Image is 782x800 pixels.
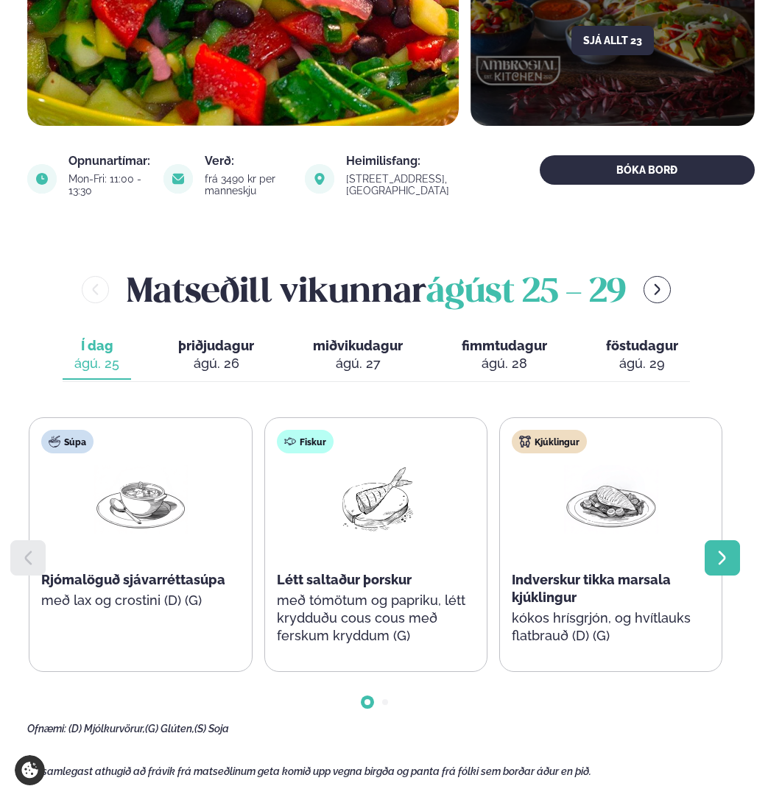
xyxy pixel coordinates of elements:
[346,173,496,197] div: [STREET_ADDRESS], [GEOGRAPHIC_DATA]
[606,338,678,353] span: föstudagur
[512,430,587,453] div: Kjúklingur
[166,331,266,380] button: þriðjudagur ágú. 26
[27,765,591,777] span: Vinsamlegast athugið að frávik frá matseðlinum geta komið upp vegna birgða og panta frá fólki sem...
[540,155,755,185] button: BÓKA BORÐ
[571,26,654,55] button: Sjá allt 23
[127,266,626,314] h2: Matseðill vikunnar
[313,338,403,353] span: miðvikudagur
[74,355,119,372] div: ágú. 25
[163,164,193,194] img: image alt
[644,276,671,303] button: menu-btn-right
[205,155,292,167] div: Verð:
[328,465,423,534] img: Fish.png
[41,430,94,453] div: Súpa
[178,355,254,372] div: ágú. 26
[594,331,690,380] button: föstudagur ágú. 29
[68,155,150,167] div: Opnunartímar:
[564,465,658,534] img: Chicken-breast.png
[426,277,626,309] span: ágúst 25 - 29
[382,699,388,705] span: Go to slide 2
[68,723,145,734] span: (D) Mjólkurvörur,
[68,173,150,197] div: Mon-Fri: 11:00 - 13:30
[145,723,194,734] span: (G) Glúten,
[205,173,292,197] div: frá 3490 kr per manneskju
[27,164,57,194] img: image alt
[277,592,475,645] p: með tómötum og papriku, létt krydduðu cous cous með ferskum kryddum (G)
[49,436,60,447] img: soup.svg
[41,572,225,587] span: Rjómalöguð sjávarréttasúpa
[82,276,109,303] button: menu-btn-left
[450,331,559,380] button: fimmtudagur ágú. 28
[519,436,531,447] img: chicken.svg
[194,723,229,734] span: (S) Soja
[301,331,415,380] button: miðvikudagur ágú. 27
[63,331,131,380] button: Í dag ágú. 25
[27,723,66,734] span: Ofnæmi:
[346,155,496,167] div: Heimilisfang:
[94,465,188,534] img: Soup.png
[512,609,710,645] p: kókos hrísgrjón, og hvítlauks flatbrauð (D) (G)
[41,592,239,609] p: með lax og crostini (D) (G)
[74,337,119,355] span: Í dag
[277,430,334,453] div: Fiskur
[346,182,496,199] a: link
[462,338,547,353] span: fimmtudagur
[15,755,45,785] a: Cookie settings
[606,355,678,372] div: ágú. 29
[313,355,403,372] div: ágú. 27
[364,699,370,705] span: Go to slide 1
[178,338,254,353] span: þriðjudagur
[512,572,671,605] span: Indverskur tikka marsala kjúklingur
[462,355,547,372] div: ágú. 28
[277,572,412,587] span: Létt saltaður þorskur
[305,164,334,194] img: image alt
[284,436,296,447] img: fish.svg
